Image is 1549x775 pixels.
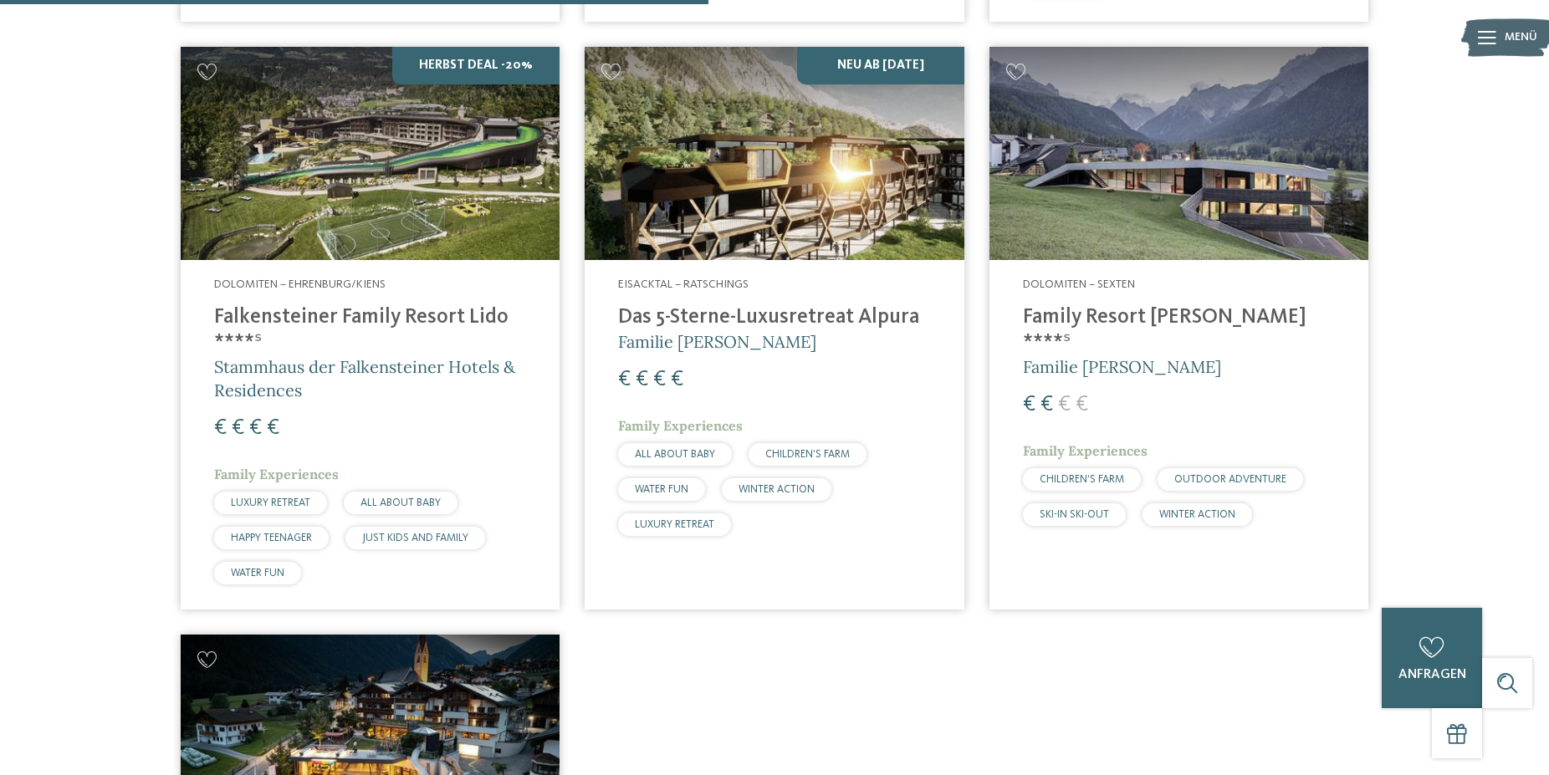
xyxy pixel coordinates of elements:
span: € [1040,394,1053,416]
a: Familienhotels gesucht? Hier findet ihr die besten! Neu ab [DATE] Eisacktal – Ratschings Das 5-St... [585,47,964,609]
span: HAPPY TEENAGER [231,533,312,543]
span: Family Experiences [214,466,339,482]
span: WATER FUN [635,484,688,495]
span: WATER FUN [231,568,284,579]
span: JUST KIDS AND FAMILY [362,533,468,543]
a: Familienhotels gesucht? Hier findet ihr die besten! Herbst Deal -20% Dolomiten – Ehrenburg/Kiens ... [181,47,560,609]
span: Eisacktal – Ratschings [618,278,749,290]
span: € [618,369,631,390]
span: LUXURY RETREAT [635,519,714,530]
h4: Das 5-Sterne-Luxusretreat Alpura [618,305,930,330]
span: € [1023,394,1035,416]
span: € [267,417,279,439]
span: € [1076,394,1088,416]
span: Family Experiences [1023,442,1148,459]
span: WINTER ACTION [739,484,815,495]
span: ALL ABOUT BABY [360,497,441,508]
span: Familie [PERSON_NAME] [1023,356,1221,377]
span: € [249,417,262,439]
span: € [636,369,648,390]
span: € [214,417,227,439]
img: Family Resort Rainer ****ˢ [989,47,1368,260]
span: CHILDREN’S FARM [765,449,850,460]
img: Familienhotels gesucht? Hier findet ihr die besten! [585,47,964,260]
span: CHILDREN’S FARM [1040,474,1124,485]
h4: Family Resort [PERSON_NAME] ****ˢ [1023,305,1335,355]
span: € [1058,394,1071,416]
span: € [653,369,666,390]
span: Stammhaus der Falkensteiner Hotels & Residences [214,356,515,400]
a: Familienhotels gesucht? Hier findet ihr die besten! Dolomiten – Sexten Family Resort [PERSON_NAME... [989,47,1368,609]
span: anfragen [1398,668,1466,681]
a: anfragen [1382,608,1482,708]
span: ALL ABOUT BABY [635,449,715,460]
span: Dolomiten – Sexten [1023,278,1135,290]
span: Family Experiences [618,417,743,434]
span: OUTDOOR ADVENTURE [1174,474,1286,485]
span: Familie [PERSON_NAME] [618,331,816,352]
span: SKI-IN SKI-OUT [1040,509,1109,520]
span: € [671,369,683,390]
span: Dolomiten – Ehrenburg/Kiens [214,278,386,290]
span: € [232,417,244,439]
span: WINTER ACTION [1159,509,1235,520]
h4: Falkensteiner Family Resort Lido ****ˢ [214,305,526,355]
img: Familienhotels gesucht? Hier findet ihr die besten! [181,47,560,260]
span: LUXURY RETREAT [231,497,310,508]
